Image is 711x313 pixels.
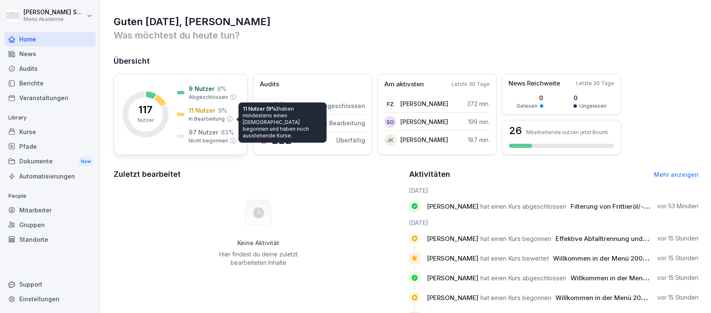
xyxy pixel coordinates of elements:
a: Veranstaltungen [4,91,96,105]
p: 11 Nutzer [189,106,215,115]
a: Audits [4,61,96,76]
p: 40 [272,101,285,111]
p: In Bearbeitung [189,115,225,123]
p: vor 15 Stunden [657,254,698,262]
div: New [79,157,93,166]
span: [PERSON_NAME] [427,202,478,210]
h6: [DATE] [409,186,699,195]
a: Kurse [4,124,96,139]
span: [PERSON_NAME] [427,274,478,282]
span: hat einen Kurs abgeschlossen [480,274,566,282]
p: [PERSON_NAME] [400,99,448,108]
a: DokumenteNew [4,154,96,169]
span: hat einen Kurs bewertet [480,254,549,262]
a: Berichte [4,76,96,91]
p: Abgeschlossen [320,101,365,110]
p: vor 15 Stunden [657,234,698,243]
div: Support [4,277,96,292]
p: In Bearbeitung [322,119,365,127]
p: Am aktivsten [384,80,424,89]
a: Gruppen [4,217,96,232]
span: 11 Nutzer (9%) [243,106,278,112]
p: 222 [272,135,292,145]
span: hat einen Kurs begonnen [480,235,551,243]
p: News Reichweite [509,79,560,88]
p: Gelesen [516,102,537,110]
p: Nutzer [138,116,154,124]
a: Mehr anzeigen [654,171,698,178]
p: 9 Nutzer [189,84,215,93]
p: 117 [138,105,153,115]
p: 372 min. [467,99,490,108]
p: Audits [260,80,279,89]
h1: Guten [DATE], [PERSON_NAME] [114,15,698,28]
p: Library [4,111,96,124]
p: People [4,189,96,203]
a: Mitarbeiter [4,203,96,217]
h2: Zuletzt bearbeitet [114,168,403,180]
p: Überfällig [336,136,365,145]
p: Was möchtest du heute tun? [114,28,698,42]
div: FZ [384,98,396,110]
p: vor 15 Stunden [657,274,698,282]
p: 8 % [217,84,226,93]
h2: Aktivitäten [409,168,450,180]
p: Ungelesen [579,102,607,110]
p: 9 % [218,106,227,115]
p: Abgeschlossen [189,93,228,101]
div: haben mindestens einen [DEMOGRAPHIC_DATA] begonnen und haben noch ausstehende Kurse. [239,102,327,142]
a: News [4,47,96,61]
a: Home [4,32,96,47]
p: 97 Nutzer [189,128,218,137]
h6: [DATE] [409,218,699,227]
p: 199 min. [468,117,490,126]
p: Menü Akademie [23,16,85,22]
p: [PERSON_NAME] [400,135,448,144]
h3: 26 [509,126,522,136]
p: vor 15 Stunden [657,293,698,302]
span: hat einen Kurs begonnen [480,294,551,302]
a: Pfade [4,139,96,154]
span: [PERSON_NAME] [427,235,478,243]
p: [PERSON_NAME] Schülzke [23,9,85,16]
span: hat einen Kurs abgeschlossen [480,202,566,210]
p: Letzte 30 Tage [452,80,490,88]
p: [PERSON_NAME] [400,117,448,126]
p: 187 min. [468,135,490,144]
span: [PERSON_NAME] [427,254,478,262]
p: Nicht begonnen [189,137,228,145]
a: Standorte [4,232,96,247]
p: Letzte 30 Tage [576,80,614,87]
h2: Übersicht [114,55,698,67]
p: vor 53 Minuten [657,202,698,210]
div: SO [384,116,396,128]
a: Einstellungen [4,292,96,306]
h5: Keine Aktivität [216,239,301,247]
p: Hier findest du deine zuletzt bearbeiteten Inhalte [216,250,301,267]
a: Automatisierungen [4,169,96,184]
p: 0 [516,93,543,102]
p: 83 % [221,128,234,137]
div: Dokumente [4,154,96,169]
span: [PERSON_NAME] [427,294,478,302]
div: JK [384,134,396,146]
p: Mitarbeitende nutzen jetzt Bounti [526,129,608,135]
p: 0 [573,93,607,102]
